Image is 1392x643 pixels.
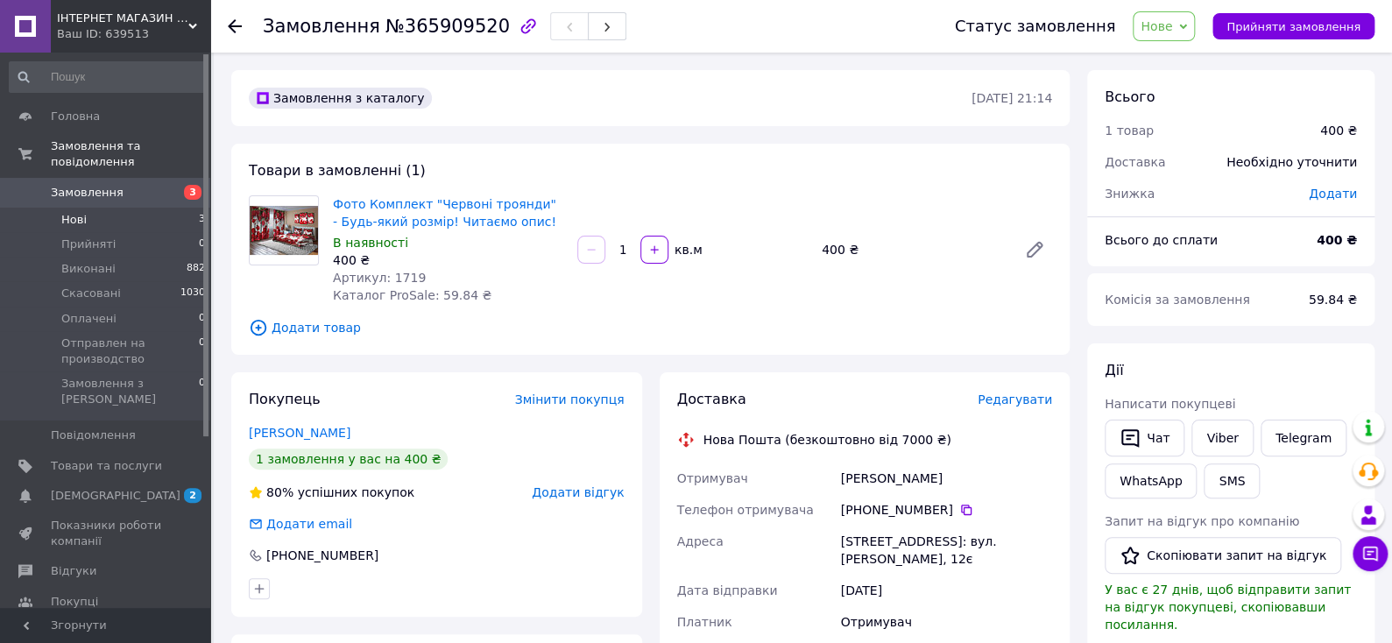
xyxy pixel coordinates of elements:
[677,391,746,407] span: Доставка
[1105,233,1218,247] span: Всього до сплати
[1320,122,1357,139] div: 400 ₴
[61,212,87,228] span: Нові
[333,197,556,229] a: Фото Комплект "Червоні троянди" - Будь-який розмір! Читаємо опис!
[249,426,350,440] a: [PERSON_NAME]
[249,484,414,501] div: успішних покупок
[61,261,116,277] span: Виконані
[1105,397,1235,411] span: Написати покупцеві
[1105,362,1123,378] span: Дії
[333,251,563,269] div: 400 ₴
[9,61,207,93] input: Пошук
[333,236,408,250] span: В наявності
[1204,463,1260,498] button: SMS
[61,336,199,367] span: Отправлен на производство
[1105,583,1351,632] span: У вас є 27 днів, щоб відправити запит на відгук покупцеві, скопіювавши посилання.
[187,261,205,277] span: 882
[699,431,956,449] div: Нова Пошта (безкоштовно від 7000 ₴)
[57,26,210,42] div: Ваш ID: 639513
[1105,88,1155,105] span: Всього
[249,318,1052,337] span: Додати товар
[1105,420,1184,456] button: Чат
[670,241,704,258] div: кв.м
[837,463,1056,494] div: [PERSON_NAME]
[1191,420,1253,456] a: Viber
[1105,537,1341,574] button: Скопіювати запит на відгук
[677,534,724,548] span: Адреса
[249,88,432,109] div: Замовлення з каталогу
[515,392,625,406] span: Змінити покупця
[61,286,121,301] span: Скасовані
[51,185,124,201] span: Замовлення
[972,91,1052,105] time: [DATE] 21:14
[184,185,201,200] span: 3
[61,237,116,252] span: Прийняті
[51,594,98,610] span: Покупці
[249,391,321,407] span: Покупець
[249,162,426,179] span: Товари в замовленні (1)
[228,18,242,35] div: Повернутися назад
[1226,20,1360,33] span: Прийняти замовлення
[265,547,380,564] div: [PHONE_NUMBER]
[1309,293,1357,307] span: 59.84 ₴
[1017,232,1052,267] a: Редагувати
[51,427,136,443] span: Повідомлення
[61,376,199,407] span: Замовлення з [PERSON_NAME]
[266,485,293,499] span: 80%
[263,16,380,37] span: Замовлення
[1105,463,1197,498] a: WhatsApp
[1261,420,1346,456] a: Telegram
[837,606,1056,638] div: Отримувач
[841,501,1052,519] div: [PHONE_NUMBER]
[249,449,448,470] div: 1 замовлення у вас на 400 ₴
[199,212,205,228] span: 3
[250,206,318,255] img: Фото Комплект "Червоні троянди" - Будь-який розмір! Читаємо опис!
[199,336,205,367] span: 0
[532,485,624,499] span: Додати відгук
[1105,124,1154,138] span: 1 товар
[677,615,732,629] span: Платник
[1309,187,1357,201] span: Додати
[57,11,188,26] span: ІНТЕРНЕТ МАГАЗИН "3D - ФОТО ІНТЕР’ЄРНИЙ ДЕКОР, ІНТЕР’ЄРНИЙ ТЕКСТИЛЬ"
[51,518,162,549] span: Показники роботи компанії
[247,515,354,533] div: Додати email
[333,288,491,302] span: Каталог ProSale: 59.84 ₴
[333,271,426,285] span: Артикул: 1719
[677,471,748,485] span: Отримувач
[199,376,205,407] span: 0
[51,488,180,504] span: [DEMOGRAPHIC_DATA]
[1317,233,1357,247] b: 400 ₴
[265,515,354,533] div: Додати email
[180,286,205,301] span: 1030
[199,237,205,252] span: 0
[51,563,96,579] span: Відгуки
[1141,19,1172,33] span: Нове
[1105,187,1155,201] span: Знижка
[837,575,1056,606] div: [DATE]
[199,311,205,327] span: 0
[677,583,778,597] span: Дата відправки
[51,138,210,170] span: Замовлення та повідомлення
[837,526,1056,575] div: [STREET_ADDRESS]: вул. [PERSON_NAME], 12є
[955,18,1116,35] div: Статус замовлення
[815,237,1010,262] div: 400 ₴
[1105,293,1250,307] span: Комісія за замовлення
[61,311,117,327] span: Оплачені
[51,458,162,474] span: Товари та послуги
[1212,13,1374,39] button: Прийняти замовлення
[1216,143,1367,181] div: Необхідно уточнити
[1105,155,1165,169] span: Доставка
[978,392,1052,406] span: Редагувати
[184,488,201,503] span: 2
[1105,514,1299,528] span: Запит на відгук про компанію
[677,503,814,517] span: Телефон отримувача
[385,16,510,37] span: №365909520
[1353,536,1388,571] button: Чат з покупцем
[51,109,100,124] span: Головна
